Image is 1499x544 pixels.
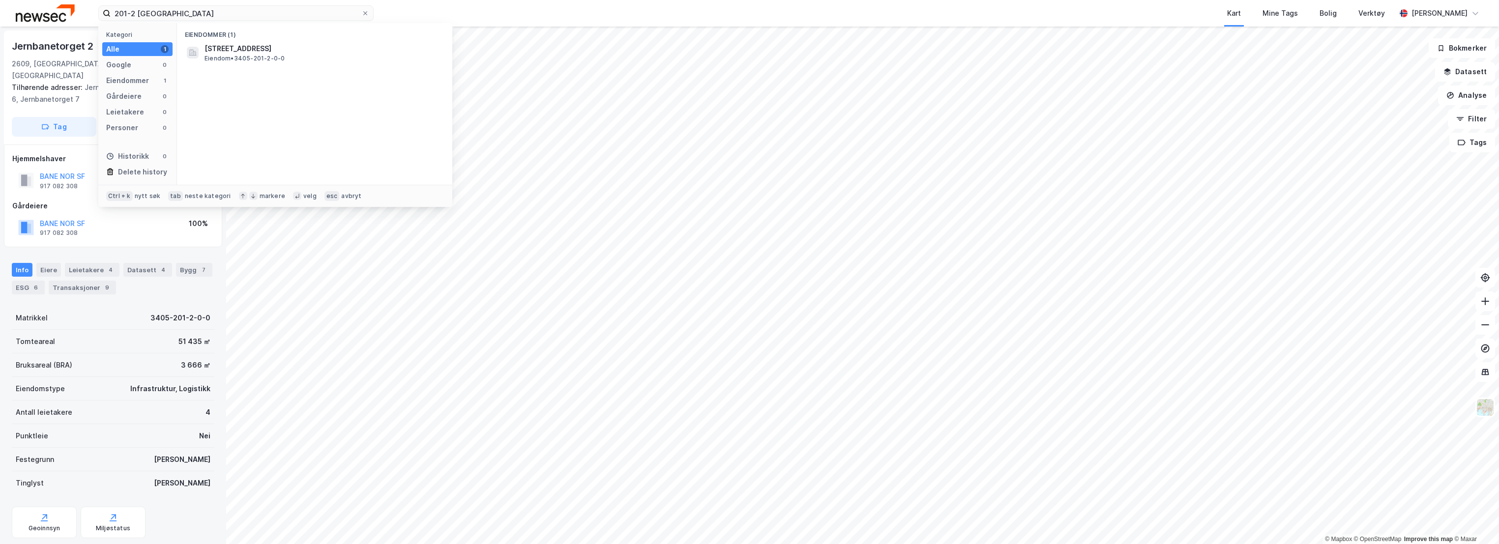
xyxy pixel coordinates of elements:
[1450,497,1499,544] iframe: Chat Widget
[106,75,149,86] div: Eiendommer
[16,312,48,324] div: Matrikkel
[1354,536,1402,543] a: OpenStreetMap
[150,312,210,324] div: 3405-201-2-0-0
[341,192,361,200] div: avbryt
[178,336,210,347] div: 51 435 ㎡
[1449,133,1495,152] button: Tags
[135,192,161,200] div: nytt søk
[29,524,60,532] div: Geoinnsyn
[168,191,183,201] div: tab
[1435,62,1495,82] button: Datasett
[1325,536,1352,543] a: Mapbox
[260,192,285,200] div: markere
[12,83,85,91] span: Tilhørende adresser:
[16,383,65,395] div: Eiendomstype
[106,90,142,102] div: Gårdeiere
[106,31,173,38] div: Kategori
[12,281,45,294] div: ESG
[16,336,55,347] div: Tomteareal
[106,59,131,71] div: Google
[1476,398,1495,417] img: Z
[161,92,169,100] div: 0
[158,265,168,275] div: 4
[1438,86,1495,105] button: Analyse
[12,117,96,137] button: Tag
[49,281,116,294] div: Transaksjoner
[161,124,169,132] div: 0
[12,58,140,82] div: 2609, [GEOGRAPHIC_DATA], [GEOGRAPHIC_DATA]
[130,383,210,395] div: Infrastruktur, Logistikk
[65,263,119,277] div: Leietakere
[123,263,172,277] div: Datasett
[1429,38,1495,58] button: Bokmerker
[205,43,441,55] span: [STREET_ADDRESS]
[161,61,169,69] div: 0
[1227,7,1241,19] div: Kart
[181,359,210,371] div: 3 666 ㎡
[106,43,119,55] div: Alle
[102,283,112,292] div: 9
[111,6,361,21] input: Søk på adresse, matrikkel, gårdeiere, leietakere eller personer
[1450,497,1499,544] div: Kontrollprogram for chat
[36,263,61,277] div: Eiere
[16,454,54,465] div: Festegrunn
[161,77,169,85] div: 1
[1404,536,1453,543] a: Improve this map
[106,106,144,118] div: Leietakere
[12,82,206,105] div: Jernbanetorget 4, Jernbanetorget 6, Jernbanetorget 7
[206,406,210,418] div: 4
[176,263,212,277] div: Bygg
[161,152,169,160] div: 0
[16,4,75,22] img: newsec-logo.f6e21ccffca1b3a03d2d.png
[106,191,133,201] div: Ctrl + k
[161,108,169,116] div: 0
[12,38,95,54] div: Jernbanetorget 2
[96,524,130,532] div: Miljøstatus
[185,192,231,200] div: neste kategori
[106,265,116,275] div: 4
[16,406,72,418] div: Antall leietakere
[40,229,78,237] div: 917 082 308
[1358,7,1385,19] div: Verktøy
[189,218,208,229] div: 100%
[12,263,32,277] div: Info
[154,477,210,489] div: [PERSON_NAME]
[12,200,214,212] div: Gårdeiere
[303,192,317,200] div: velg
[31,283,41,292] div: 6
[16,477,44,489] div: Tinglyst
[199,265,208,275] div: 7
[154,454,210,465] div: [PERSON_NAME]
[106,122,138,134] div: Personer
[12,153,214,165] div: Hjemmelshaver
[161,45,169,53] div: 1
[1411,7,1468,19] div: [PERSON_NAME]
[205,55,285,62] span: Eiendom • 3405-201-2-0-0
[16,430,48,442] div: Punktleie
[199,430,210,442] div: Nei
[106,150,149,162] div: Historikk
[1448,109,1495,129] button: Filter
[118,166,167,178] div: Delete history
[16,359,72,371] div: Bruksareal (BRA)
[1320,7,1337,19] div: Bolig
[40,182,78,190] div: 917 082 308
[324,191,340,201] div: esc
[177,23,452,41] div: Eiendommer (1)
[1263,7,1298,19] div: Mine Tags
